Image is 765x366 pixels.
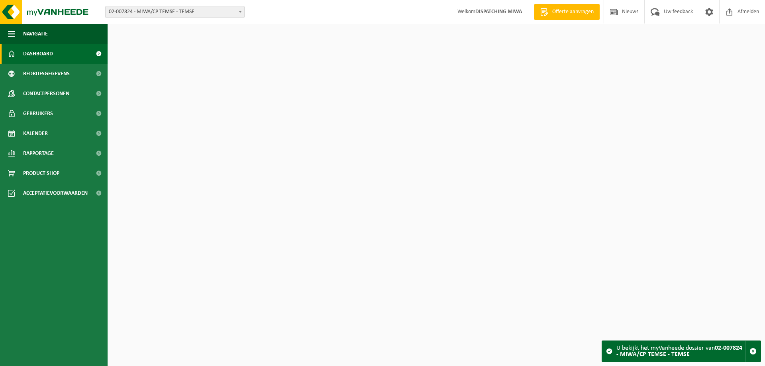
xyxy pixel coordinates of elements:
div: U bekijkt het myVanheede dossier van [616,341,745,362]
span: Product Shop [23,163,59,183]
span: Rapportage [23,143,54,163]
span: 02-007824 - MIWA/CP TEMSE - TEMSE [106,6,244,18]
span: Contactpersonen [23,84,69,104]
span: Navigatie [23,24,48,44]
span: Gebruikers [23,104,53,123]
span: Acceptatievoorwaarden [23,183,88,203]
strong: 02-007824 - MIWA/CP TEMSE - TEMSE [616,345,742,358]
a: Offerte aanvragen [534,4,600,20]
span: Offerte aanvragen [550,8,596,16]
strong: DISPATCHING MIWA [475,9,522,15]
span: Kalender [23,123,48,143]
span: 02-007824 - MIWA/CP TEMSE - TEMSE [105,6,245,18]
span: Dashboard [23,44,53,64]
span: Bedrijfsgegevens [23,64,70,84]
